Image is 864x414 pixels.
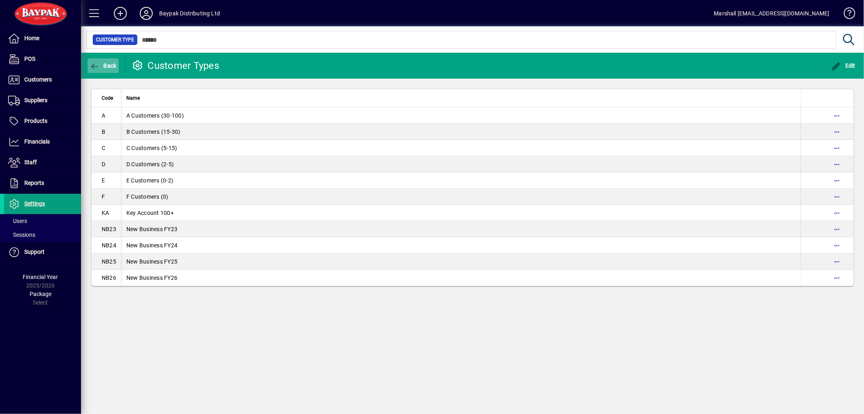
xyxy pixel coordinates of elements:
[159,7,220,20] div: Baypak Distributing Ltd
[4,152,81,173] a: Staff
[4,173,81,193] a: Reports
[107,6,133,21] button: Add
[102,258,116,265] span: NB25
[24,159,37,165] span: Staff
[126,161,174,167] span: D Customers (2-5)
[8,218,27,224] span: Users
[24,56,35,62] span: POS
[126,129,181,135] span: B Customers (15-30)
[838,2,854,28] a: Knowledge Base
[8,232,35,238] span: Sessions
[830,190,843,203] button: More options
[126,112,184,119] span: A Customers (30-100)
[87,58,119,73] button: Back
[102,112,105,119] span: A
[126,258,177,265] span: New Business FY25
[830,271,843,284] button: More options
[830,158,843,171] button: More options
[24,200,45,207] span: Settings
[126,94,140,103] span: Name
[4,70,81,90] a: Customers
[126,210,174,216] span: Key Account 100+
[4,242,81,262] a: Support
[4,90,81,111] a: Suppliers
[24,97,47,103] span: Suppliers
[24,76,52,83] span: Customers
[830,142,843,154] button: More options
[4,28,81,49] a: Home
[126,193,169,200] span: F Customers (0)
[830,239,843,252] button: More options
[830,125,843,138] button: More options
[832,62,856,69] span: Edit
[23,274,58,280] span: Financial Year
[102,145,105,151] span: C
[4,214,81,228] a: Users
[830,58,858,73] button: Edit
[102,226,116,232] span: NB23
[24,138,50,145] span: Financials
[4,228,81,242] a: Sessions
[126,145,177,151] span: C Customers (5-15)
[132,59,220,72] div: Customer Types
[830,174,843,187] button: More options
[102,177,105,184] span: E
[24,118,47,124] span: Products
[133,6,159,21] button: Profile
[126,275,177,281] span: New Business FY26
[714,7,830,20] div: Marshall [EMAIL_ADDRESS][DOMAIN_NAME]
[24,249,45,255] span: Support
[24,180,44,186] span: Reports
[96,36,134,44] span: Customer Type
[90,62,117,69] span: Back
[4,132,81,152] a: Financials
[830,223,843,236] button: More options
[102,161,105,167] span: D
[102,129,105,135] span: B
[126,242,177,249] span: New Business FY24
[30,291,51,297] span: Package
[830,109,843,122] button: More options
[102,94,113,103] span: Code
[102,193,105,200] span: F
[102,242,116,249] span: NB24
[102,210,109,216] span: KA
[81,58,126,73] app-page-header-button: Back
[830,255,843,268] button: More options
[4,49,81,69] a: POS
[24,35,39,41] span: Home
[102,275,116,281] span: NB26
[126,226,177,232] span: New Business FY23
[830,206,843,219] button: More options
[126,177,173,184] span: E Customers (0-2)
[4,111,81,131] a: Products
